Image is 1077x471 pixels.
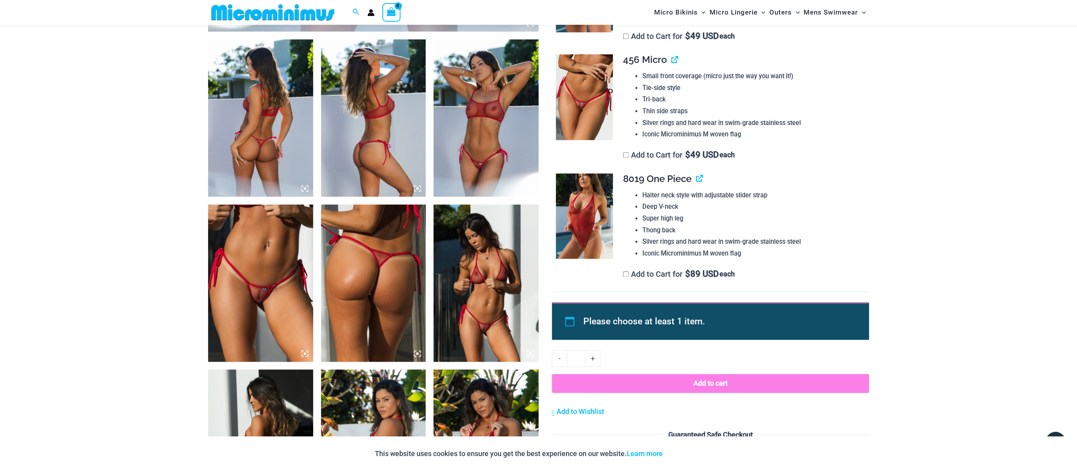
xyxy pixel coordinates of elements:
span: Micro Bikinis [654,2,697,22]
span: Menu Toggle [792,2,800,22]
button: Add to cart [552,374,869,393]
a: Learn more [627,449,663,458]
img: Summer Storm Red 332 Crop Top 449 Thong [321,39,426,197]
li: Iconic Microminimus M woven flag [642,129,862,140]
a: Micro LingerieMenu ToggleMenu Toggle [707,2,767,22]
li: Halter neck style with adjustable slider strap [642,190,862,201]
a: OutersMenu ToggleMenu Toggle [767,2,802,22]
li: Iconic Microminimus M woven flag [642,248,862,259]
span: each [719,270,734,278]
li: Deep V-neck [642,201,862,213]
a: Add to Wishlist [552,406,604,418]
li: Tie-side style [642,82,862,94]
a: Search icon link [352,7,360,17]
span: Outers [769,2,792,22]
img: Summer Storm Red 456 Micro [321,204,426,362]
span: Mens Swimwear [804,2,858,22]
span: Add to Wishlist [557,407,604,416]
span: 89 USD [685,270,719,278]
a: Micro BikinisMenu ToggleMenu Toggle [652,2,707,22]
li: Thong back [642,224,862,236]
p: This website uses cookies to ensure you get the best experience on our website. [375,448,663,460]
span: Menu Toggle [697,2,705,22]
li: Please choose at least 1 item. [583,313,851,331]
button: Accept [669,444,702,463]
label: Add to Cart for [623,269,735,279]
span: each [719,151,734,159]
legend: Guaranteed Safe Checkout [665,429,756,441]
a: + [585,350,600,367]
input: Product quantity [567,350,585,367]
li: Silver rings and hard wear in swim-grade stainless steel [642,117,862,129]
nav: Site Navigation [651,1,869,24]
span: Menu Toggle [858,2,866,22]
span: $ [685,150,690,160]
input: Add to Cart for$49 USD each [623,33,629,39]
span: 8019 One Piece [623,173,692,184]
span: each [719,32,734,40]
img: Summer Storm Red 456 Micro [208,204,313,362]
img: Summer Storm Red 8019 One Piece [556,173,613,259]
img: Summer Storm Red 456 Micro [556,54,613,140]
a: View Shopping Cart, empty [382,3,400,21]
a: - [552,350,567,367]
span: Micro Lingerie [709,2,757,22]
label: Add to Cart for [623,31,735,41]
li: Small front coverage (micro just the way you want it!) [642,70,862,82]
input: Add to Cart for$49 USD each [623,152,629,158]
label: Add to Cart for [623,150,735,160]
span: 49 USD [685,151,719,159]
span: 456 Micro [623,54,667,65]
li: Super high leg [642,213,862,224]
li: Silver rings and hard wear in swim-grade stainless steel [642,236,862,248]
input: Add to Cart for$89 USD each [623,271,629,277]
a: Mens SwimwearMenu ToggleMenu Toggle [802,2,868,22]
img: Summer Storm Red 332 Crop Top 449 Thong [208,39,313,197]
span: $ [685,269,690,279]
span: Menu Toggle [757,2,765,22]
a: Account icon link [367,9,374,16]
img: MM SHOP LOGO FLAT [208,4,337,21]
img: Summer Storm Red 312 Tri Top 456 Micro [433,204,538,362]
img: Summer Storm Red 332 Crop Top 449 Thong [433,39,538,197]
li: Thin side straps [642,105,862,117]
li: Tri-back [642,94,862,105]
span: $ [685,31,690,41]
span: 49 USD [685,32,719,40]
